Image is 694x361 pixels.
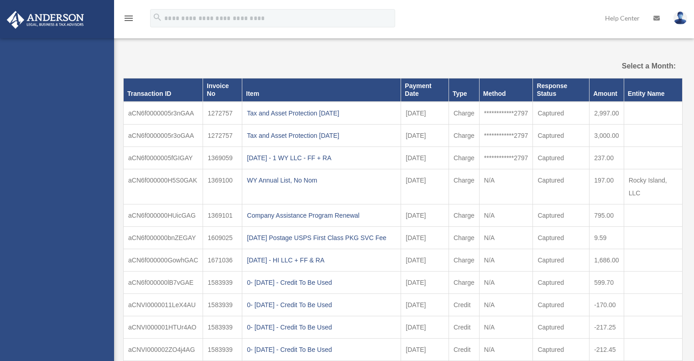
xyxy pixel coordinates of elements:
td: [DATE] [401,249,449,271]
td: 1583939 [203,271,242,293]
td: 1369059 [203,146,242,169]
td: N/A [479,204,533,226]
td: aCN6f000000bnZEGAY [124,226,203,249]
img: Anderson Advisors Platinum Portal [4,11,87,29]
th: Payment Date [401,78,449,102]
td: 1272757 [203,102,242,125]
td: 1609025 [203,226,242,249]
td: 237.00 [590,146,624,169]
td: Credit [449,293,479,316]
i: menu [123,13,134,24]
td: 599.70 [590,271,624,293]
td: Charge [449,124,479,146]
td: 1369100 [203,169,242,204]
th: Type [449,78,479,102]
td: N/A [479,271,533,293]
td: [DATE] [401,316,449,338]
div: 0- [DATE] - Credit To Be Used [247,321,396,334]
td: 2,997.00 [590,102,624,125]
td: [DATE] [401,169,449,204]
td: Captured [533,102,590,125]
td: Charge [449,226,479,249]
td: Captured [533,169,590,204]
i: search [152,12,162,22]
td: Captured [533,146,590,169]
td: 1272757 [203,124,242,146]
td: 795.00 [590,204,624,226]
td: -212.45 [590,338,624,361]
td: N/A [479,316,533,338]
th: Invoice No [203,78,242,102]
div: Company Assistance Program Renewal [247,209,396,222]
td: Captured [533,316,590,338]
div: 0- [DATE] - Credit To Be Used [247,276,396,289]
td: 9.59 [590,226,624,249]
td: aCNVI000002ZO4j4AG [124,338,203,361]
div: 0- [DATE] - Credit To Be Used [247,343,396,356]
div: [DATE] - 1 WY LLC - FF + RA [247,152,396,164]
td: Captured [533,204,590,226]
th: Item [242,78,401,102]
td: Rocky Island, LLC [624,169,682,204]
td: Credit [449,316,479,338]
td: Captured [533,293,590,316]
td: [DATE] [401,271,449,293]
td: N/A [479,293,533,316]
td: aCN6f000000lB7vGAE [124,271,203,293]
th: Entity Name [624,78,682,102]
div: Tax and Asset Protection [DATE] [247,129,396,142]
td: 3,000.00 [590,124,624,146]
a: menu [123,16,134,24]
div: Tax and Asset Protection [DATE] [247,107,396,120]
td: aCN6f000000H5S0GAK [124,169,203,204]
td: 1369101 [203,204,242,226]
td: aCN6f0000005r3oGAA [124,124,203,146]
td: aCNVI0000011LeX4AU [124,293,203,316]
td: [DATE] [401,146,449,169]
td: Captured [533,249,590,271]
th: Response Status [533,78,590,102]
td: Charge [449,249,479,271]
td: 1,686.00 [590,249,624,271]
td: N/A [479,169,533,204]
td: 1671036 [203,249,242,271]
td: [DATE] [401,204,449,226]
td: Captured [533,124,590,146]
td: Charge [449,169,479,204]
td: Charge [449,204,479,226]
td: 1583939 [203,293,242,316]
td: -170.00 [590,293,624,316]
td: [DATE] [401,226,449,249]
td: [DATE] [401,338,449,361]
th: Amount [590,78,624,102]
td: Charge [449,271,479,293]
th: Transaction ID [124,78,203,102]
div: [DATE] - HI LLC + FF & RA [247,254,396,267]
div: 0- [DATE] - Credit To Be Used [247,298,396,311]
td: -217.25 [590,316,624,338]
td: [DATE] [401,293,449,316]
td: aCN6f000000HUicGAG [124,204,203,226]
td: N/A [479,226,533,249]
td: N/A [479,249,533,271]
td: Credit [449,338,479,361]
td: aCN6f0000005fGIGAY [124,146,203,169]
td: aCNVI000001HTUr4AO [124,316,203,338]
td: 1583939 [203,316,242,338]
td: Charge [449,146,479,169]
td: Captured [533,226,590,249]
td: aCN6f000000GowhGAC [124,249,203,271]
td: [DATE] [401,124,449,146]
td: Charge [449,102,479,125]
div: [DATE] Postage USPS First Class PKG SVC Fee [247,231,396,244]
div: WY Annual List, No Nom [247,174,396,187]
td: Captured [533,338,590,361]
th: Method [479,78,533,102]
img: User Pic [673,11,687,25]
td: [DATE] [401,102,449,125]
label: Select a Month: [596,60,676,73]
td: 197.00 [590,169,624,204]
td: N/A [479,338,533,361]
td: 1583939 [203,338,242,361]
td: aCN6f0000005r3nGAA [124,102,203,125]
